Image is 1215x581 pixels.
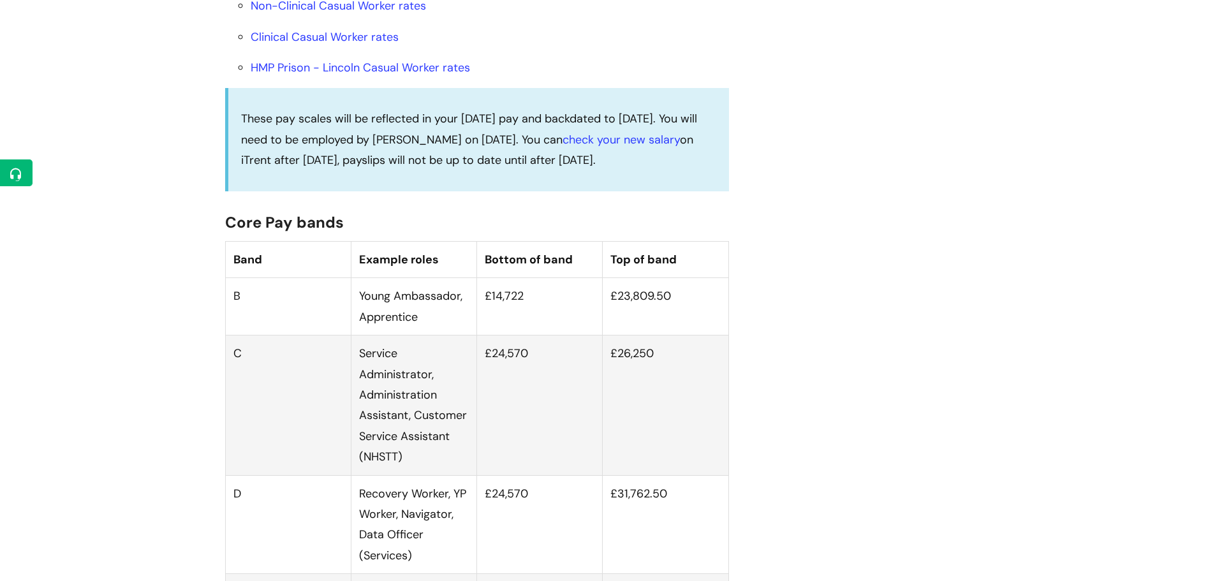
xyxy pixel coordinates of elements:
td: £14,722 [477,278,603,335]
a: Clinical Casual Worker rates [251,29,399,45]
th: Example roles [351,241,476,277]
td: £31,762.50 [603,475,728,574]
th: Band [225,241,351,277]
td: B [225,278,351,335]
p: These pay scales will be reflected in your [DATE] pay and backdated to [DATE]. You will need to b... [241,108,716,170]
td: Recovery Worker, YP Worker, Navigator, Data Officer (Services) [351,475,476,574]
td: D [225,475,351,574]
a: check your new salary [563,132,680,147]
a: HMP Prison - Lincoln Casual Worker rates [251,60,470,75]
td: Service Administrator, Administration Assistant, Customer Service Assistant (NHSTT) [351,335,476,475]
td: C [225,335,351,475]
td: £26,250 [603,335,728,475]
td: £24,570 [477,475,603,574]
th: Top of band [603,241,728,277]
span: Core Pay bands [225,212,344,232]
td: Young Ambassador, Apprentice [351,278,476,335]
td: £24,570 [477,335,603,475]
th: Bottom of band [477,241,603,277]
td: £23,809.50 [603,278,728,335]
